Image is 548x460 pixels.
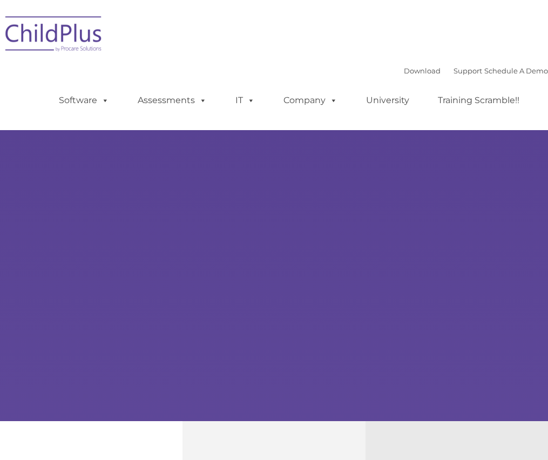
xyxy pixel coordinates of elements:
a: Schedule A Demo [484,66,548,75]
font: | [404,66,548,75]
a: Training Scramble!! [427,90,530,111]
a: University [355,90,420,111]
a: Assessments [127,90,218,111]
a: Company [273,90,348,111]
a: Support [454,66,482,75]
a: Download [404,66,441,75]
a: IT [225,90,266,111]
a: Software [48,90,120,111]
